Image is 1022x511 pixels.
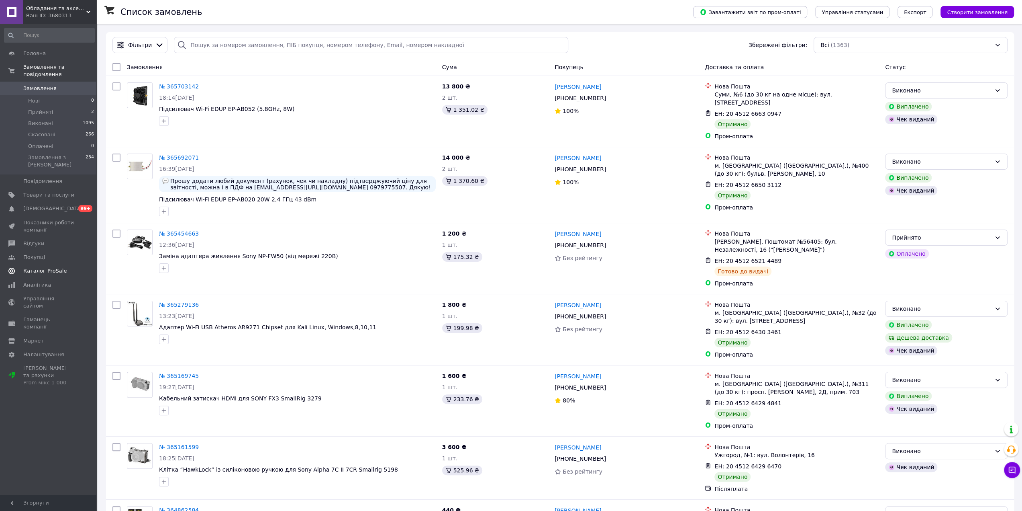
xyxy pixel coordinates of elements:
[555,230,601,238] a: [PERSON_NAME]
[442,230,467,237] span: 1 200 ₴
[127,82,153,108] a: Фото товару
[159,242,194,248] span: 12:36[DATE]
[23,205,83,212] span: [DEMOGRAPHIC_DATA]
[714,267,771,276] div: Готово до видачі
[127,64,163,70] span: Замовлення
[892,233,991,242] div: Прийнято
[442,384,458,390] span: 1 шт.
[442,466,482,475] div: 525.96 ₴
[23,281,51,289] span: Аналітика
[442,373,467,379] span: 1 600 ₴
[442,394,482,404] div: 233.76 ₴
[714,301,879,309] div: Нова Пошта
[23,191,74,199] span: Товари та послуги
[885,249,928,259] div: Оплачено
[714,338,751,347] div: Отримано
[885,173,932,183] div: Виплачено
[553,311,608,322] div: [PHONE_NUMBER]
[28,154,86,168] span: Замовлення з [PERSON_NAME]
[159,196,316,203] span: Підсилювач Wi-Fi EDUP EP-AB020 20W 2,4 ГГц 43 dBm
[714,380,879,396] div: м. [GEOGRAPHIC_DATA] ([GEOGRAPHIC_DATA].), №311 (до 30 кг): просп. [PERSON_NAME], 2Д, прим. 703
[127,156,152,176] img: Фото товару
[892,304,991,313] div: Виконано
[442,302,467,308] span: 1 800 ₴
[83,120,94,127] span: 1095
[714,182,781,188] span: ЕН: 20 4512 6650 3112
[932,8,1014,15] a: Створити замовлення
[174,37,568,53] input: Пошук за номером замовлення, ПІБ покупця, номером телефону, Email, номером накладної
[28,120,53,127] span: Виконані
[127,154,153,179] a: Фото товару
[555,301,601,309] a: [PERSON_NAME]
[442,313,458,319] span: 1 шт.
[553,164,608,175] div: [PHONE_NUMBER]
[714,409,751,419] div: Отримано
[830,42,849,48] span: (1363)
[714,372,879,380] div: Нова Пошта
[159,94,194,101] span: 18:14[DATE]
[885,346,937,355] div: Чек виданий
[159,395,322,402] a: Кабельний затискач HDMI для SONY FX3 SmallRig 3279
[885,404,937,414] div: Чек виданий
[159,313,194,319] span: 13:23[DATE]
[120,7,202,17] h1: Список замовлень
[555,372,601,380] a: [PERSON_NAME]
[563,179,579,185] span: 100%
[78,205,92,212] span: 99+
[86,154,94,168] span: 234
[553,453,608,464] div: [PHONE_NUMBER]
[714,279,879,287] div: Пром-оплата
[947,9,1008,15] span: Створити замовлення
[23,85,57,92] span: Замовлення
[885,462,937,472] div: Чек виданий
[442,176,488,186] div: 1 370.60 ₴
[23,254,45,261] span: Покупці
[442,455,458,462] span: 1 шт.
[714,463,781,470] span: ЕН: 20 4512 6429 6470
[885,333,952,343] div: Дешева доставка
[714,154,879,162] div: Нова Пошта
[714,329,781,335] span: ЕН: 20 4512 6430 3461
[714,203,879,211] div: Пром-оплата
[127,443,153,469] a: Фото товару
[28,143,53,150] span: Оплачені
[159,166,194,172] span: 16:39[DATE]
[714,119,751,129] div: Отримано
[714,443,879,451] div: Нова Пошта
[159,466,398,473] a: Клітка “HawkLock” із силіконовою ручкою для Sony Alpha 7C II 7CR Smallrig 5198
[159,384,194,390] span: 19:27[DATE]
[159,455,194,462] span: 18:25[DATE]
[442,166,458,172] span: 2 шт.
[714,422,879,430] div: Пром-оплата
[563,326,602,332] span: Без рейтингу
[898,6,933,18] button: Експорт
[23,219,74,234] span: Показники роботи компанії
[892,376,991,384] div: Виконано
[714,451,879,459] div: Ужгород, №1: вул. Волонтерів, 16
[127,372,153,398] a: Фото товару
[86,131,94,138] span: 266
[885,320,932,330] div: Виплачено
[885,64,906,70] span: Статус
[28,131,55,138] span: Скасовані
[700,8,801,16] span: Завантажити звіт по пром-оплаті
[553,92,608,104] div: [PHONE_NUMBER]
[23,64,96,78] span: Замовлення та повідомлення
[159,302,199,308] a: № 365279136
[127,230,152,255] img: Фото товару
[159,253,338,259] a: Заміна адаптера живлення Sony NP-FW50 (від мережі 220В)
[1004,462,1020,478] button: Чат з покупцем
[128,41,152,49] span: Фільтри
[91,143,94,150] span: 0
[442,83,471,90] span: 13 800 ₴
[23,365,74,387] span: [PERSON_NAME] та рахунки
[442,94,458,101] span: 2 шт.
[714,258,781,264] span: ЕН: 20 4512 6521 4489
[127,445,152,466] img: Фото товару
[815,6,889,18] button: Управління статусами
[23,267,67,275] span: Каталог ProSale
[555,154,601,162] a: [PERSON_NAME]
